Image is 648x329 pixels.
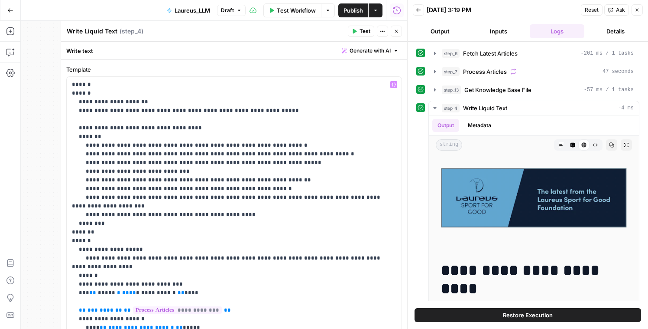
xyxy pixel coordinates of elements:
span: -4 ms [618,104,634,112]
span: Fetch Latest Articles [463,49,518,58]
button: Ask [604,4,629,16]
span: Laureus_LLM [175,6,210,15]
button: -201 ms / 1 tasks [429,46,639,60]
button: Test [348,26,374,37]
span: Test [360,27,370,35]
button: -4 ms [429,101,639,115]
button: Output [432,119,459,132]
button: Details [588,24,643,38]
button: Generate with AI [338,45,402,56]
span: Reset [585,6,599,14]
button: Draft [217,5,246,16]
button: Restore Execution [415,308,641,322]
span: Restore Execution [503,311,553,319]
button: Test Workflow [263,3,321,17]
span: Write Liquid Text [463,104,507,112]
button: Laureus_LLM [162,3,215,17]
span: step_6 [442,49,460,58]
span: Draft [221,7,234,14]
button: 47 seconds [429,65,639,79]
span: -57 ms / 1 tasks [584,86,634,94]
span: Ask [616,6,625,14]
span: Process Articles [463,67,507,76]
button: Inputs [471,24,526,38]
div: Write text [61,42,407,59]
span: string [436,139,462,151]
button: Output [413,24,468,38]
label: Template [66,65,402,74]
span: step_7 [442,67,460,76]
span: Generate with AI [350,47,391,55]
button: -57 ms / 1 tasks [429,83,639,97]
span: 47 seconds [603,68,634,76]
button: Publish [338,3,368,17]
span: step_4 [442,104,460,112]
span: ( step_4 ) [120,27,143,36]
span: Test Workflow [277,6,316,15]
button: Reset [581,4,603,16]
span: Get Knowledge Base File [464,86,531,94]
textarea: Write Liquid Text [67,27,117,36]
button: Logs [530,24,585,38]
button: Metadata [463,119,496,132]
span: step_13 [442,86,461,94]
span: Publish [343,6,363,15]
span: -201 ms / 1 tasks [581,49,634,57]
